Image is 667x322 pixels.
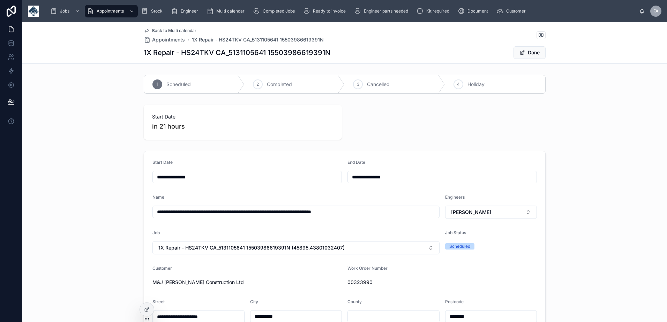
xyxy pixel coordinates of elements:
span: Engineers [445,194,465,200]
span: Engineer parts needed [364,8,408,14]
span: 1X Repair - HS24TKV CA_5131105641 15503986619391N (45895.43801032407) [158,244,345,251]
span: Kit required [426,8,449,14]
span: 1 [157,82,158,87]
span: Appointments [97,8,124,14]
span: 2 [256,82,259,87]
span: Start Date [152,160,173,165]
span: End Date [347,160,365,165]
span: Completed [267,81,292,88]
a: Completed Jobs [251,5,300,17]
a: Document [456,5,493,17]
span: M&J [PERSON_NAME] Construction Ltd [152,279,342,286]
span: Ready to invoice [313,8,346,14]
a: Engineer [169,5,203,17]
span: Start Date [152,113,333,120]
span: FA [653,8,659,14]
span: Customer [506,8,526,14]
a: Multi calendar [204,5,249,17]
a: Engineer parts needed [352,5,413,17]
button: Select Button [152,241,440,254]
span: Stock [151,8,163,14]
span: Document [467,8,488,14]
span: Engineer [181,8,198,14]
img: App logo [28,6,39,17]
span: Job Status [445,230,466,235]
span: Scheduled [166,81,191,88]
a: 1X Repair - HS24TKV CA_5131105641 15503986619391N [192,36,324,43]
a: Stock [139,5,167,17]
button: Select Button [445,206,537,219]
span: Multi calendar [216,8,245,14]
a: Kit required [414,5,454,17]
span: City [250,299,258,304]
span: Work Order Number [347,266,388,271]
span: Name [152,194,164,200]
span: Postcode [445,299,464,304]
a: Appointments [144,36,185,43]
a: Customer [494,5,531,17]
span: 3 [357,82,359,87]
span: County [347,299,362,304]
span: Street [152,299,165,304]
div: Scheduled [449,243,470,250]
span: Holiday [467,81,485,88]
span: Customer [152,266,172,271]
div: scrollable content [45,3,639,19]
a: Ready to invoice [301,5,351,17]
a: Appointments [85,5,138,17]
a: Back to Multi calendar [144,28,196,33]
span: 4 [457,82,460,87]
span: Job [152,230,160,235]
a: Jobs [48,5,83,17]
span: Appointments [152,36,185,43]
p: in 21 hours [152,122,185,131]
span: Completed Jobs [263,8,295,14]
button: Done [514,46,546,59]
span: 00323990 [347,279,537,286]
span: [PERSON_NAME] [451,209,491,216]
span: Back to Multi calendar [152,28,196,33]
span: Jobs [60,8,69,14]
span: Cancelled [367,81,390,88]
h1: 1X Repair - HS24TKV CA_5131105641 15503986619391N [144,48,330,58]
